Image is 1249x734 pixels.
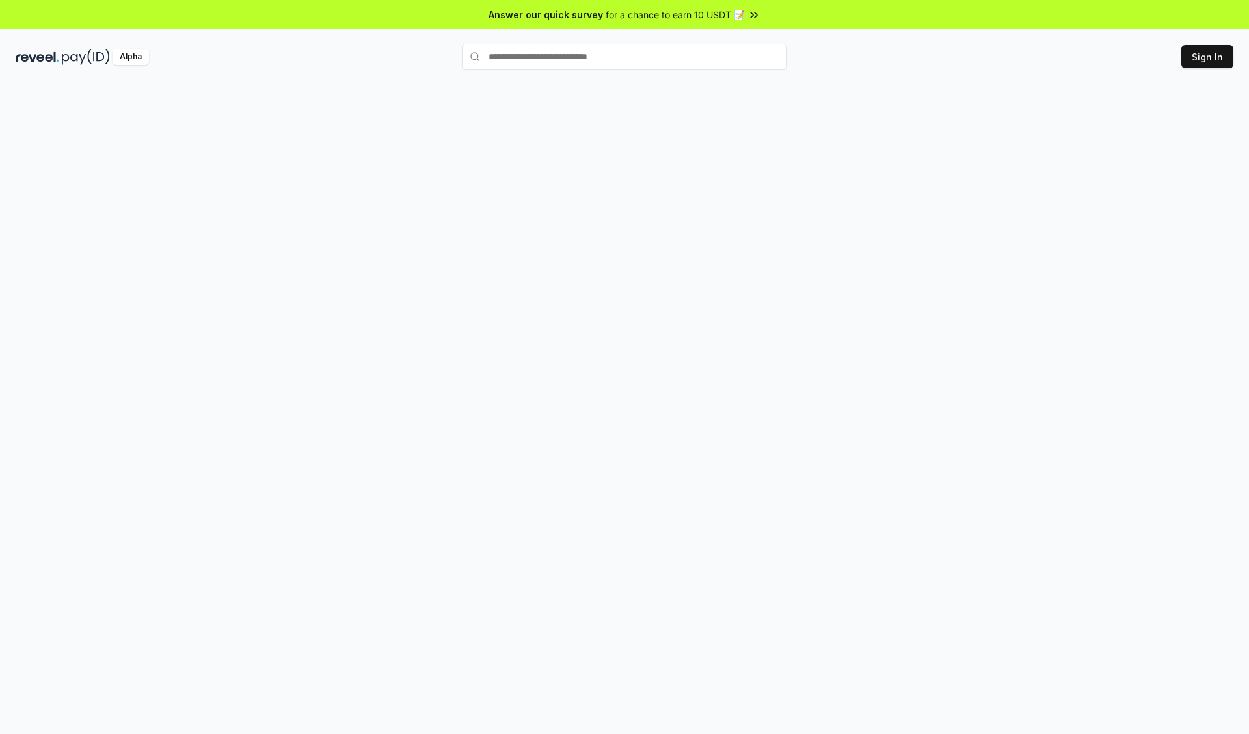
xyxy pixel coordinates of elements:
img: reveel_dark [16,49,59,65]
span: for a chance to earn 10 USDT 📝 [606,8,745,21]
div: Alpha [113,49,149,65]
span: Answer our quick survey [489,8,603,21]
img: pay_id [62,49,110,65]
button: Sign In [1181,45,1233,68]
